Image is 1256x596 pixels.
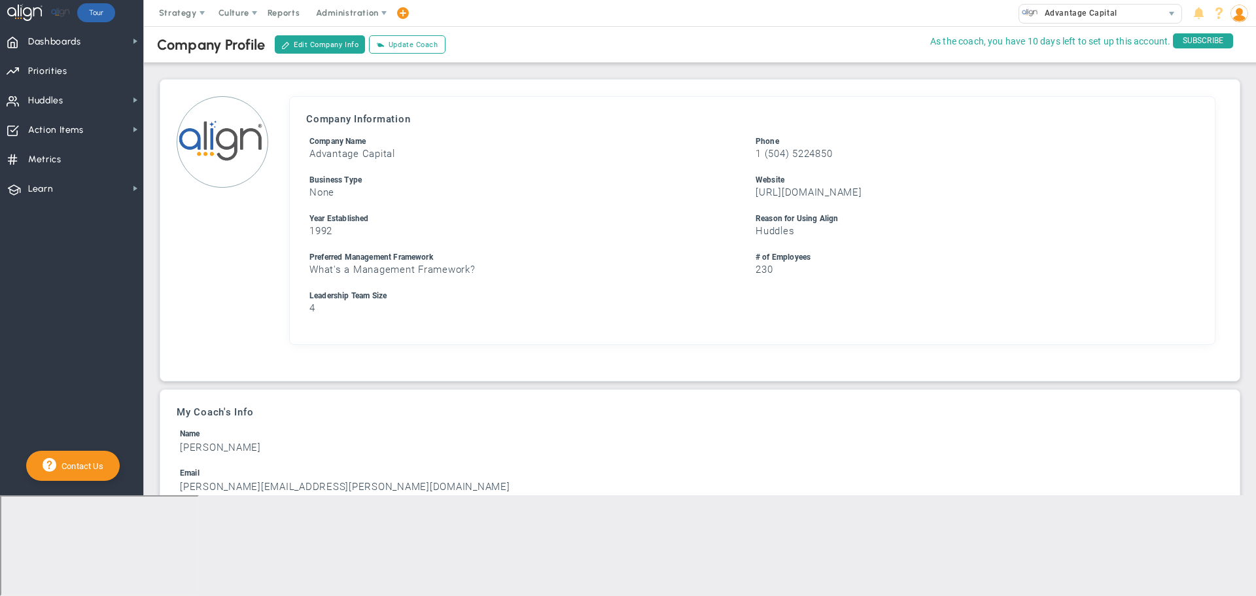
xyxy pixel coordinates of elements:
[180,442,1220,454] h3: [PERSON_NAME]
[792,148,832,160] span: 5224850
[28,175,53,203] span: Learn
[159,8,197,18] span: Strategy
[756,214,839,223] span: Reason for Using Align
[309,137,366,146] span: Company Name
[1162,5,1181,23] span: select
[756,225,1195,237] h3: Huddles
[56,461,103,471] span: Contact Us
[756,186,1195,199] h3: [URL][DOMAIN_NAME]
[28,87,63,114] span: Huddles
[1038,5,1117,22] span: Advantage Capital
[28,116,84,144] span: Action Items
[756,264,1195,276] h3: 230
[177,406,1223,418] h3: My Coach's Info
[218,8,249,18] span: Culture
[756,175,784,184] span: Website
[309,302,1195,315] h3: 4
[306,113,1198,125] h3: Company Information
[369,35,445,54] button: Update Coach
[275,35,365,54] button: Edit Company Info
[309,148,749,160] h3: Advantage Capital
[309,175,362,184] span: Business Type
[1022,5,1038,21] img: 33433.Company.photo
[177,96,268,188] img: Loading...
[756,137,779,146] span: Phone
[756,253,811,262] span: # of Employees
[28,28,81,56] span: Dashboards
[768,148,785,160] span: 504
[786,148,790,160] span: )
[309,186,749,199] h3: None
[1230,5,1248,22] img: 208476.Person.photo
[180,428,1220,440] div: Name
[157,36,265,54] div: Company Profile
[756,148,761,160] span: 1
[309,253,433,262] span: Preferred Management Framework
[1173,33,1233,48] span: SUBSCRIBE
[309,225,749,237] h3: 1992
[316,8,378,18] span: Administration
[180,467,1220,480] div: Email
[930,33,1170,50] span: As the coach, you have 10 days left to set up this account.
[28,146,61,173] span: Metrics
[765,148,769,160] span: (
[309,291,387,300] span: Leadership Team Size
[309,264,749,276] h3: What's a Management Framework?
[309,214,369,223] span: Year Established
[28,58,67,85] span: Priorities
[180,481,1220,493] h3: [PERSON_NAME][EMAIL_ADDRESS][PERSON_NAME][DOMAIN_NAME]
